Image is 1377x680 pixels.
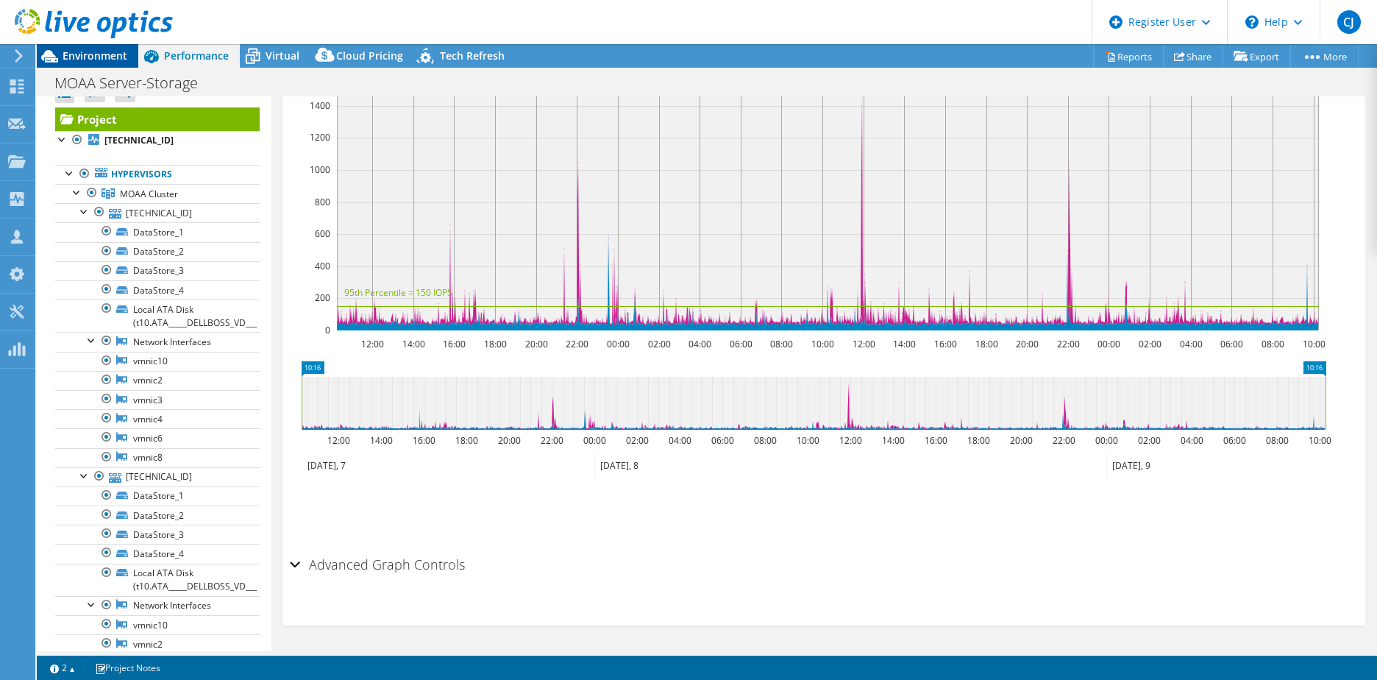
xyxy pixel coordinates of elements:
text: 10:00 [1302,338,1325,350]
text: 12:00 [360,338,383,350]
text: 10:00 [796,434,819,447]
text: 12:00 [327,434,349,447]
span: Virtual [266,49,299,63]
text: 00:00 [1097,338,1120,350]
text: 95th Percentile = 150 IOPS [344,286,452,299]
a: Network Interfaces [55,596,260,615]
text: 00:00 [1095,434,1117,447]
text: 08:00 [1261,338,1284,350]
a: vmnic10 [55,615,260,634]
text: 02:00 [647,338,670,350]
a: DataStore_4 [55,280,260,300]
h2: Advanced Graph Controls [290,550,465,579]
text: 22:00 [565,338,588,350]
a: DataStore_1 [55,222,260,241]
span: Performance [164,49,229,63]
text: 02:00 [1137,434,1160,447]
svg: \n [1245,15,1259,29]
text: 600 [315,227,330,240]
text: 12:00 [852,338,875,350]
text: 10:00 [811,338,833,350]
text: 18:00 [483,338,506,350]
text: 02:00 [1138,338,1161,350]
span: Environment [63,49,127,63]
a: vmnic6 [55,428,260,447]
span: Tech Refresh [440,49,505,63]
text: 04:00 [668,434,691,447]
a: Network Interfaces [55,332,260,351]
text: 18:00 [975,338,997,350]
text: 16:00 [412,434,435,447]
text: 1200 [310,131,330,144]
a: 2 [40,659,85,677]
a: vmnic3 [55,390,260,409]
text: 14:00 [369,434,392,447]
a: [TECHNICAL_ID] [55,203,260,222]
text: 200 [315,291,330,304]
text: 06:00 [1220,338,1242,350]
span: CJ [1337,10,1361,34]
text: 14:00 [881,434,904,447]
text: 0 [325,324,330,336]
text: 20:00 [524,338,547,350]
text: 12:00 [839,434,861,447]
a: DataStore_2 [55,506,260,525]
text: 1000 [310,163,330,176]
text: 08:00 [769,338,792,350]
b: [TECHNICAL_ID] [104,134,174,146]
a: DataStore_4 [55,544,260,563]
text: 04:00 [1180,434,1203,447]
a: vmnic10 [55,352,260,371]
text: 20:00 [1009,434,1032,447]
a: Project Notes [85,659,171,677]
a: DataStore_3 [55,525,260,544]
text: 02:00 [625,434,648,447]
text: 00:00 [583,434,605,447]
h1: MOAA Server-Storage [48,75,221,91]
a: DataStore_3 [55,261,260,280]
text: 06:00 [1223,434,1245,447]
text: 22:00 [1052,434,1075,447]
a: [TECHNICAL_ID] [55,467,260,486]
text: 00:00 [606,338,629,350]
text: 08:00 [1265,434,1288,447]
text: 04:00 [1179,338,1202,350]
text: 1400 [310,99,330,112]
text: 14:00 [892,338,915,350]
text: 18:00 [967,434,989,447]
a: Local ATA Disk (t10.ATA_____DELLBOSS_VD___ [55,564,260,596]
a: vmnic2 [55,634,260,654]
a: Reports [1093,45,1164,68]
text: 400 [315,260,330,272]
text: 14:00 [402,338,424,350]
span: Cloud Pricing [336,49,403,63]
text: 16:00 [933,338,956,350]
text: 20:00 [1015,338,1038,350]
a: vmnic4 [55,409,260,428]
text: 16:00 [924,434,947,447]
a: vmnic2 [55,371,260,390]
text: 04:00 [688,338,711,350]
text: 08:00 [753,434,776,447]
text: 22:00 [1056,338,1079,350]
text: 06:00 [729,338,752,350]
a: Project [55,107,260,131]
text: 06:00 [711,434,733,447]
a: Export [1223,45,1291,68]
text: 22:00 [540,434,563,447]
a: DataStore_1 [55,486,260,506]
a: Hypervisors [55,165,260,184]
a: Share [1163,45,1223,68]
text: 16:00 [442,338,465,350]
a: [TECHNICAL_ID] [55,131,260,150]
text: 20:00 [497,434,520,447]
a: vmnic8 [55,448,260,467]
span: MOAA Cluster [120,188,178,200]
a: MOAA Cluster [55,184,260,203]
a: More [1290,45,1359,68]
a: Local ATA Disk (t10.ATA_____DELLBOSS_VD___ [55,300,260,332]
a: DataStore_2 [55,242,260,261]
text: 800 [315,196,330,208]
text: 18:00 [455,434,477,447]
text: 10:00 [1308,434,1331,447]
